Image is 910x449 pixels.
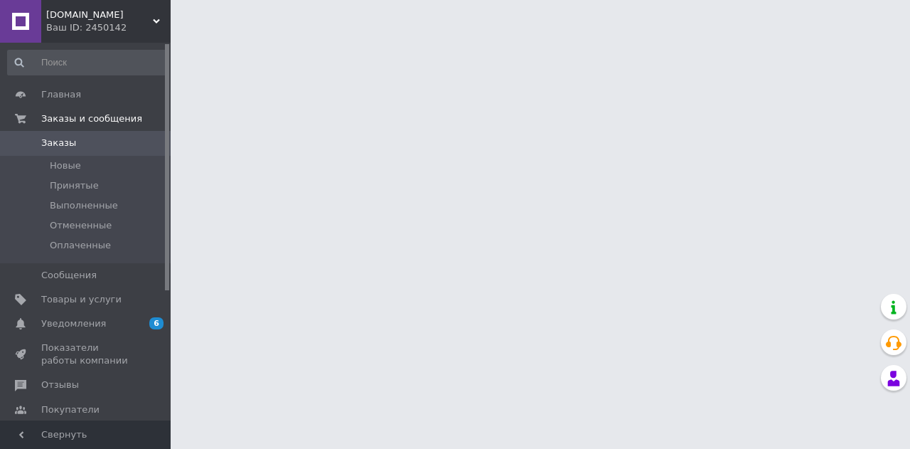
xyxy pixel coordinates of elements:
span: Выполненные [50,199,118,212]
span: Новые [50,159,81,172]
span: 6 [149,317,164,329]
span: Уведомления [41,317,106,330]
span: Отмененные [50,219,112,232]
span: Заказы и сообщения [41,112,142,125]
span: Главная [41,88,81,101]
span: zingy.com.ua [46,9,153,21]
span: Отзывы [41,379,79,391]
span: Заказы [41,137,76,149]
span: Товары и услуги [41,293,122,306]
span: Оплаченные [50,239,111,252]
span: Сообщения [41,269,97,282]
span: Показатели работы компании [41,342,132,367]
span: Покупатели [41,403,100,416]
input: Поиск [7,50,168,75]
span: Принятые [50,179,99,192]
div: Ваш ID: 2450142 [46,21,171,34]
